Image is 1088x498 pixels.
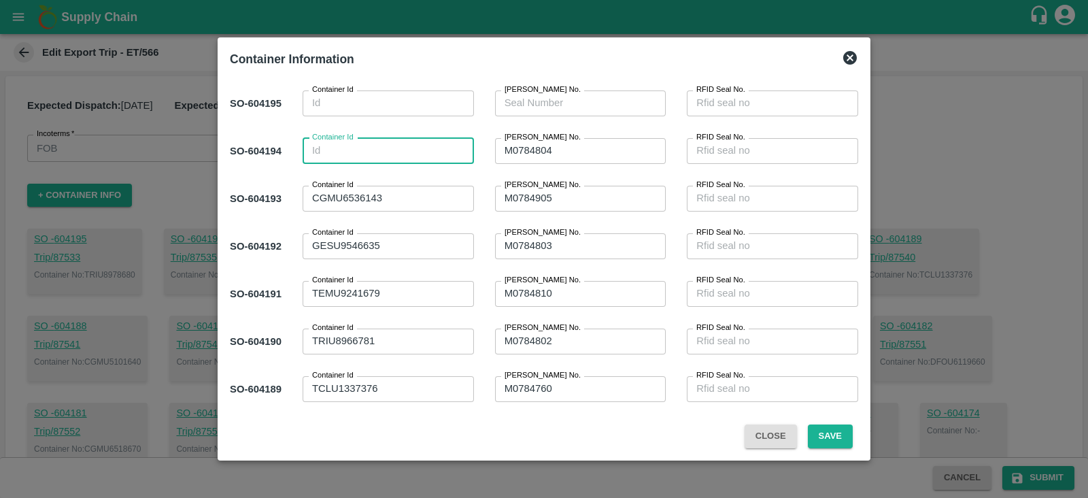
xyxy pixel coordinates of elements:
button: Close [745,425,797,448]
label: Container Id [312,227,354,238]
b: SO- 604189 [230,384,282,395]
textarea: M0784803 [505,239,657,253]
b: SO- 604191 [230,288,282,299]
textarea: TEMU9241679 [312,286,464,301]
label: Container Id [312,132,354,143]
textarea: M0784810 [505,286,657,301]
label: RFID Seal No. [696,84,745,95]
b: SO- 604192 [230,241,282,252]
b: SO- 604193 [230,193,282,204]
b: SO- 604195 [230,98,282,109]
label: RFID Seal No. [696,275,745,286]
b: SO- 604190 [230,336,282,347]
label: RFID Seal No. [696,370,745,381]
label: RFID Seal No. [696,322,745,333]
label: Container Id [312,275,354,286]
label: Container Id [312,322,354,333]
label: Container Id [312,370,354,381]
label: [PERSON_NAME] No. [505,322,581,333]
textarea: GESU9546635 [312,239,464,253]
textarea: M0784804 [505,144,657,158]
textarea: M0784905 [505,191,657,205]
b: SO- 604194 [230,146,282,156]
label: [PERSON_NAME] No. [505,370,581,381]
label: Container Id [312,84,354,95]
label: [PERSON_NAME] No. [505,132,581,143]
label: RFID Seal No. [696,227,745,238]
label: [PERSON_NAME] No. [505,275,581,286]
label: [PERSON_NAME] No. [505,84,581,95]
b: Container Information [230,52,354,66]
label: RFID Seal No. [696,132,745,143]
textarea: M0784802 [505,334,657,348]
label: [PERSON_NAME] No. [505,227,581,238]
label: [PERSON_NAME] No. [505,180,581,190]
label: RFID Seal No. [696,180,745,190]
textarea: M0784760 [505,382,657,396]
button: Save [808,425,853,448]
textarea: TCLU1337376 [312,382,464,396]
label: Container Id [312,180,354,190]
textarea: TRIU8966781 [312,334,464,348]
textarea: CGMU6536143 [312,191,464,205]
